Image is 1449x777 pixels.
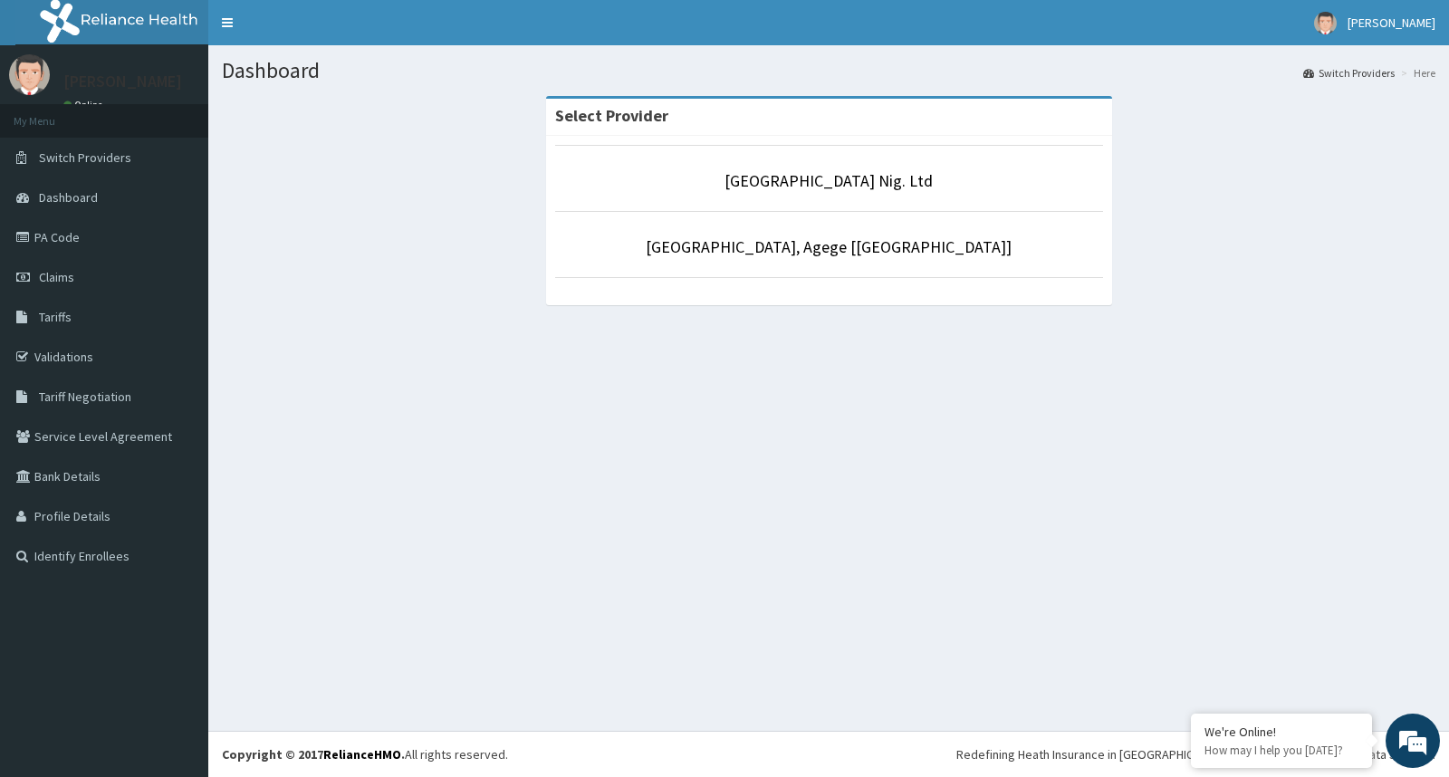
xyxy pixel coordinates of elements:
[1303,65,1395,81] a: Switch Providers
[39,149,131,166] span: Switch Providers
[222,746,405,763] strong: Copyright © 2017 .
[39,309,72,325] span: Tariffs
[39,189,98,206] span: Dashboard
[1314,12,1337,34] img: User Image
[63,99,107,111] a: Online
[39,269,74,285] span: Claims
[323,746,401,763] a: RelianceHMO
[555,105,668,126] strong: Select Provider
[1348,14,1435,31] span: [PERSON_NAME]
[39,388,131,405] span: Tariff Negotiation
[208,731,1449,777] footer: All rights reserved.
[646,236,1012,257] a: [GEOGRAPHIC_DATA], Agege [[GEOGRAPHIC_DATA]]
[63,73,182,90] p: [PERSON_NAME]
[222,59,1435,82] h1: Dashboard
[1204,724,1358,740] div: We're Online!
[9,54,50,95] img: User Image
[956,745,1435,763] div: Redefining Heath Insurance in [GEOGRAPHIC_DATA] using Telemedicine and Data Science!
[1204,743,1358,758] p: How may I help you today?
[724,170,933,191] a: [GEOGRAPHIC_DATA] Nig. Ltd
[1396,65,1435,81] li: Here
